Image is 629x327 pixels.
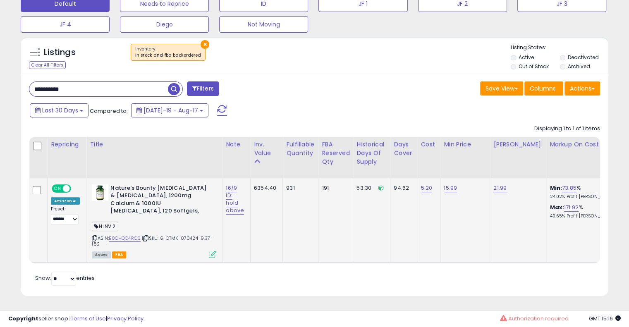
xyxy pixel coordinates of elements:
p: 24.02% Profit [PERSON_NAME] [550,194,618,200]
div: Markup on Cost [550,140,621,149]
div: Title [90,140,219,149]
label: Deactivated [567,54,598,61]
span: Authorization required [508,315,568,322]
button: Actions [564,81,600,95]
a: Terms of Use [71,315,106,322]
p: Listing States: [511,44,608,52]
b: Min: [550,184,562,192]
button: JF 4 [21,16,110,33]
div: Min Price [444,140,486,149]
div: in stock and fba backordered [135,53,201,58]
a: 5.20 [421,184,432,192]
button: Not Moving [219,16,308,33]
strong: Copyright [8,315,38,322]
div: Note [226,140,247,149]
h5: Listings [44,47,76,58]
div: Clear All Filters [29,61,66,69]
div: 53.30 [356,184,384,192]
span: ON [53,185,63,192]
span: 2025-09-17 15:16 GMT [589,315,621,322]
div: Days Cover [394,140,414,158]
span: Compared to: [90,107,128,115]
div: 6354.40 [254,184,276,192]
div: Inv. value [254,140,279,158]
span: FBA [112,251,126,258]
span: OFF [70,185,83,192]
div: % [550,184,618,200]
div: Fulfillable Quantity [286,140,315,158]
label: Archived [567,63,590,70]
img: 41ATCA7XktL._SL40_.jpg [92,184,108,201]
span: Inventory : [135,46,201,58]
label: Out of Stock [519,63,549,70]
span: All listings currently available for purchase on Amazon [92,251,111,258]
div: Displaying 1 to 1 of 1 items [534,125,600,133]
div: Repricing [51,140,83,149]
div: Historical Days Of Supply [356,140,387,166]
span: H.INV.2 [92,222,118,231]
button: Last 30 Days [30,103,88,117]
div: [PERSON_NAME] [493,140,543,149]
a: 15.99 [444,184,457,192]
button: × [201,40,209,49]
button: Filters [187,81,219,96]
span: [DATE]-19 - Aug-17 [143,106,198,115]
div: ASIN: [92,184,216,257]
a: 16/9 ID: hold above [226,184,244,215]
div: Amazon AI [51,197,80,205]
a: B0CHQQ4RQ6 [109,235,141,242]
div: FBA Reserved Qty [322,140,349,166]
div: Cost [421,140,437,149]
label: Active [519,54,534,61]
span: Last 30 Days [42,106,78,115]
th: The percentage added to the cost of goods (COGS) that forms the calculator for Min & Max prices. [546,137,625,178]
div: 94.62 [394,184,411,192]
div: seller snap | | [8,315,143,323]
a: 171.92 [564,203,579,212]
span: Columns [530,84,556,93]
button: Columns [524,81,563,95]
div: % [550,204,618,219]
span: | SKU: G-CTMK-070424-9.37-182 [92,235,213,247]
p: 40.65% Profit [PERSON_NAME] [550,213,618,219]
b: Nature's Bounty [MEDICAL_DATA] & [MEDICAL_DATA], 1200mg Calcium & 1000IU [MEDICAL_DATA], 120 Soft... [110,184,211,217]
button: Diego [120,16,209,33]
span: Show: entries [35,274,95,282]
b: Max: [550,203,564,211]
div: 191 [322,184,347,192]
button: [DATE]-19 - Aug-17 [131,103,208,117]
a: 73.85 [562,184,576,192]
button: Save View [480,81,523,95]
a: Privacy Policy [107,315,143,322]
a: 21.99 [493,184,507,192]
div: 931 [286,184,312,192]
div: Preset: [51,206,80,225]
